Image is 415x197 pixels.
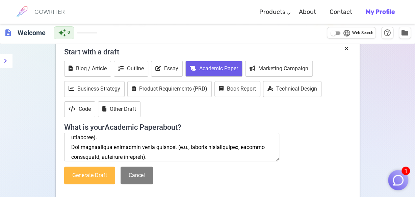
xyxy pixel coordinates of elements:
[366,8,395,16] b: My Profile
[330,2,352,22] a: Contact
[14,3,30,20] img: brand logo
[64,119,351,132] h4: What is your Academic Paper about?
[127,81,212,97] button: Product Requirements (PRD)
[383,29,391,37] span: help_outline
[64,44,351,60] h4: Start with a draft
[64,101,95,117] button: Code
[58,29,66,37] span: auto_awesome
[388,170,408,190] button: 1
[345,44,348,53] button: ×
[399,27,411,39] button: Manage Documents
[151,61,183,77] button: Essay
[381,27,393,39] button: Help & Shortcuts
[401,29,409,37] span: folder
[34,9,65,15] h6: COWRITER
[299,2,316,22] a: About
[366,2,395,22] a: My Profile
[392,174,405,187] img: Close chat
[185,61,242,77] button: Academic Paper
[121,167,153,184] button: Cancel
[15,26,48,40] h6: Click to edit title
[64,61,111,77] button: Blog / Article
[245,61,313,77] button: Marketing Campaign
[114,61,148,77] button: Outline
[263,81,321,97] button: Technical Design
[64,133,280,161] textarea: Loremip Dolorsitametco: Adipisc eli seddoeius temporinci utl etdo magnaal en adminimv quisno Exer...
[343,29,351,37] span: language
[401,167,410,175] span: 1
[64,81,125,97] button: Business Strategy
[214,81,260,97] button: Book Report
[98,101,140,117] button: Other Draft
[259,2,285,22] a: Products
[64,167,115,184] button: Generate Draft
[352,30,373,36] span: Web Search
[68,29,70,36] span: 0
[4,29,12,37] span: description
